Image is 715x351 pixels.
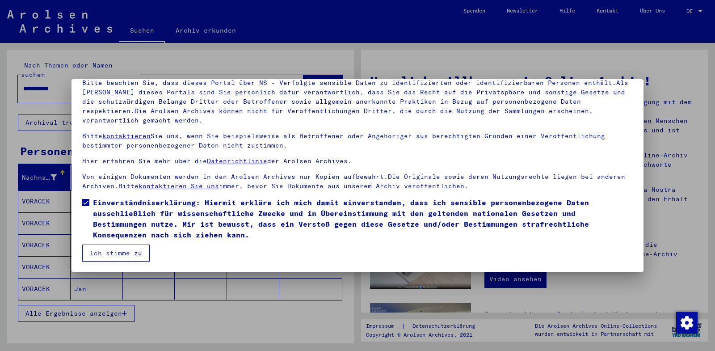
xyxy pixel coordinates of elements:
span: Einverständniserklärung: Hiermit erkläre ich mich damit einverstanden, dass ich sensible personen... [93,197,633,240]
p: Von einigen Dokumenten werden in den Arolsen Archives nur Kopien aufbewahrt.Die Originale sowie d... [82,172,633,191]
p: Hier erfahren Sie mehr über die der Arolsen Archives. [82,156,633,166]
div: Zustimmung ändern [676,312,697,333]
a: kontaktieren Sie uns [139,182,219,190]
a: Datenrichtlinie [207,157,267,165]
img: Zustimmung ändern [676,312,698,334]
p: Bitte Sie uns, wenn Sie beispielsweise als Betroffener oder Angehöriger aus berechtigten Gründen ... [82,131,633,150]
p: Bitte beachten Sie, dass dieses Portal über NS - Verfolgte sensible Daten zu identifizierten oder... [82,78,633,125]
a: kontaktieren [102,132,151,140]
button: Ich stimme zu [82,245,150,262]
